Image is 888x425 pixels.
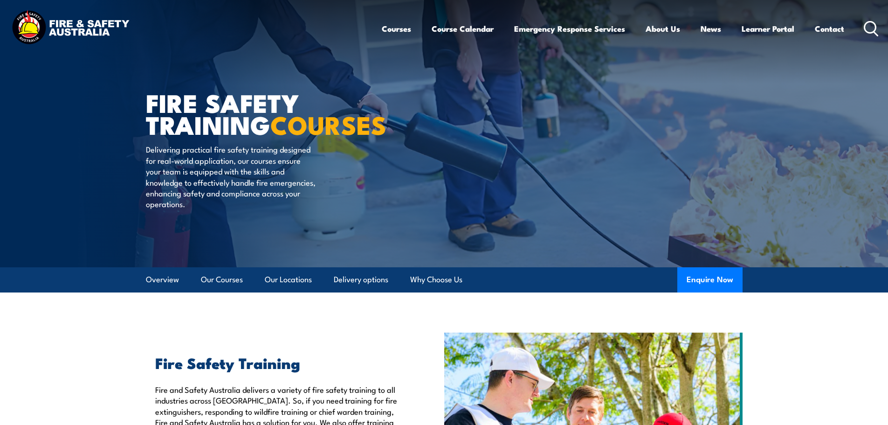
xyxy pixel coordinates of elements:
[646,16,680,41] a: About Us
[514,16,625,41] a: Emergency Response Services
[334,267,388,292] a: Delivery options
[265,267,312,292] a: Our Locations
[701,16,721,41] a: News
[270,105,386,143] strong: COURSES
[146,267,179,292] a: Overview
[742,16,794,41] a: Learner Portal
[432,16,494,41] a: Course Calendar
[155,356,401,369] h2: Fire Safety Training
[146,144,316,209] p: Delivering practical fire safety training designed for real-world application, our courses ensure...
[382,16,411,41] a: Courses
[677,267,743,293] button: Enquire Now
[201,267,243,292] a: Our Courses
[815,16,844,41] a: Contact
[410,267,462,292] a: Why Choose Us
[146,91,376,135] h1: FIRE SAFETY TRAINING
